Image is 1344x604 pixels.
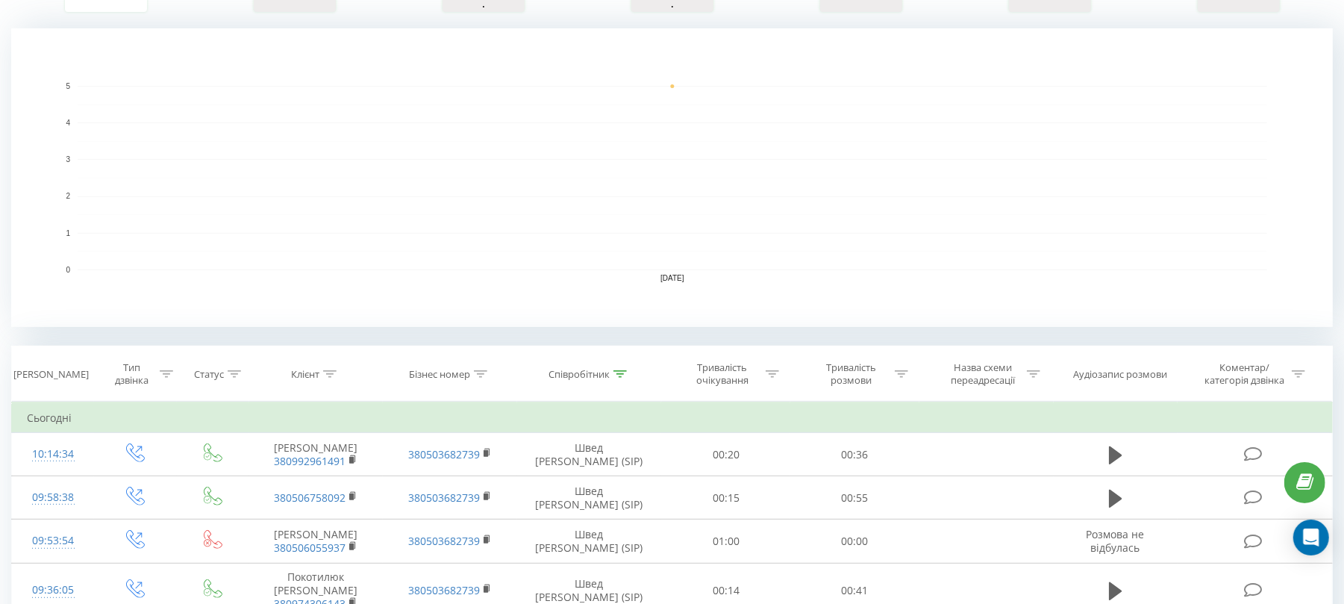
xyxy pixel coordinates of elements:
a: 380503682739 [408,583,480,597]
td: Швед [PERSON_NAME] (SIP) [517,476,662,520]
a: 380503682739 [408,447,480,461]
div: 09:53:54 [27,526,79,555]
a: 380506055937 [274,541,346,555]
div: Open Intercom Messenger [1293,520,1329,555]
td: 00:00 [790,520,919,563]
div: [PERSON_NAME] [13,368,89,381]
td: 00:36 [790,433,919,476]
div: Аудіозапис розмови [1073,368,1167,381]
div: Коментар/категорія дзвінка [1201,361,1288,387]
text: 3 [66,156,70,164]
td: Сьогодні [12,403,1333,433]
div: Тривалість розмови [811,361,891,387]
td: [PERSON_NAME] [249,433,383,476]
text: 2 [66,193,70,201]
div: Тривалість очікування [682,361,762,387]
td: 00:55 [790,476,919,520]
a: 380992961491 [274,454,346,468]
td: 00:15 [661,476,790,520]
svg: A chart. [11,28,1333,327]
text: 0 [66,266,70,274]
div: Клієнт [291,368,319,381]
td: 00:20 [661,433,790,476]
text: 4 [66,119,70,127]
text: 5 [66,82,70,90]
a: 380503682739 [408,491,480,505]
text: [DATE] [660,275,684,283]
span: Розмова не відбулась [1087,527,1145,555]
text: 1 [66,229,70,237]
div: Статус [194,368,224,381]
div: Назва схеми переадресації [943,361,1023,387]
td: Швед [PERSON_NAME] (SIP) [517,520,662,563]
td: Швед [PERSON_NAME] (SIP) [517,433,662,476]
div: Тип дзвінка [107,361,156,387]
td: [PERSON_NAME] [249,520,383,563]
div: Співробітник [548,368,610,381]
div: Бізнес номер [409,368,470,381]
td: 01:00 [661,520,790,563]
div: 10:14:34 [27,440,79,469]
div: 09:58:38 [27,483,79,512]
a: 380503682739 [408,534,480,548]
a: 380506758092 [274,491,346,505]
